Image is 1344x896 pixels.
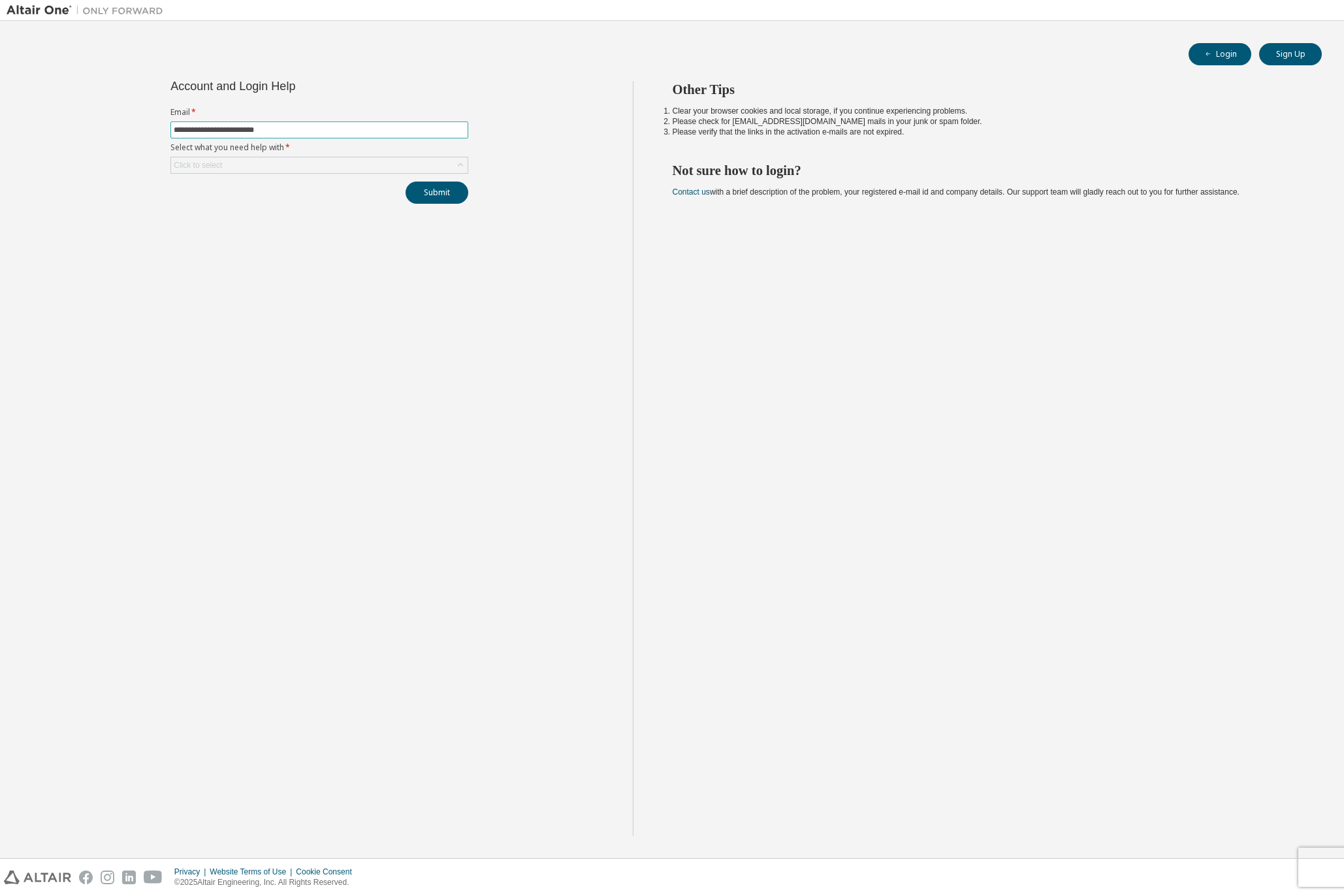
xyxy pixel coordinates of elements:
div: Privacy [174,867,210,877]
div: Cookie Consent [296,867,359,877]
h2: Other Tips [673,81,1299,98]
img: instagram.svg [101,871,114,884]
button: Submit [406,182,468,204]
p: © 2025 Altair Engineering, Inc. All Rights Reserved. [174,877,360,888]
img: facebook.svg [79,871,93,884]
li: Clear your browser cookies and local storage, if you continue experiencing problems. [673,106,1299,116]
div: Website Terms of Use [210,867,296,877]
img: altair_logo.svg [4,871,71,884]
div: Click to select [174,160,222,170]
li: Please verify that the links in the activation e-mails are not expired. [673,127,1299,137]
label: Select what you need help with [170,142,468,153]
div: Account and Login Help [170,81,409,91]
span: with a brief description of the problem, your registered e-mail id and company details. Our suppo... [673,187,1240,197]
button: Login [1189,43,1251,65]
label: Email [170,107,468,118]
a: Contact us [673,187,710,197]
li: Please check for [EMAIL_ADDRESS][DOMAIN_NAME] mails in your junk or spam folder. [673,116,1299,127]
div: Click to select [171,157,468,173]
img: linkedin.svg [122,871,136,884]
img: Altair One [7,4,170,17]
button: Sign Up [1259,43,1322,65]
h2: Not sure how to login? [673,162,1299,179]
img: youtube.svg [144,871,163,884]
